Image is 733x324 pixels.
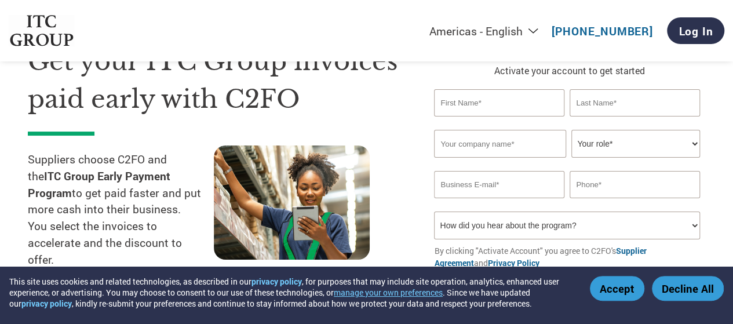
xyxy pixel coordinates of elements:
button: Decline All [652,276,724,301]
div: Inavlid Phone Number [570,199,699,207]
input: Last Name* [570,89,699,117]
h1: Get your ITC Group invoices paid early with C2FO [28,43,399,118]
input: First Name* [434,89,564,117]
img: ITC Group [9,15,75,47]
button: Accept [590,276,644,301]
select: Title/Role [571,130,699,158]
a: privacy policy [251,276,302,287]
input: Phone* [570,171,699,198]
p: Activate your account to get started [434,64,705,78]
a: Privacy Policy [487,257,539,268]
img: supply chain worker [214,145,370,260]
a: Supplier Agreement [434,245,646,268]
input: Your company name* [434,130,566,158]
div: Invalid last name or last name is too long [570,118,699,125]
a: Log In [667,17,724,44]
p: Suppliers choose C2FO and the to get paid faster and put more cash into their business. You selec... [28,151,214,268]
p: By clicking "Activate Account" you agree to C2FO's and [434,245,705,269]
strong: ITC Group Early Payment Program [28,169,170,200]
input: Invalid Email format [434,171,564,198]
a: [PHONE_NUMBER] [552,24,653,38]
div: Inavlid Email Address [434,199,564,207]
button: manage your own preferences [334,287,443,298]
a: privacy policy [21,298,72,309]
div: Invalid first name or first name is too long [434,118,564,125]
div: Invalid company name or company name is too long [434,159,699,166]
div: This site uses cookies and related technologies, as described in our , for purposes that may incl... [9,276,573,309]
